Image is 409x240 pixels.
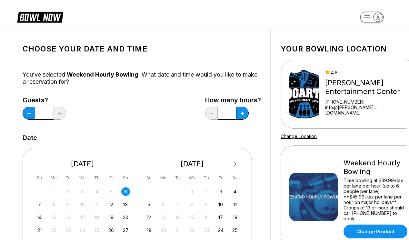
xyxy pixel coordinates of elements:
div: Choose Friday, October 17th, 2025 [216,213,225,222]
div: Not available Monday, October 13th, 2025 [159,213,168,222]
div: Not available Thursday, September 18th, 2025 [93,213,101,222]
div: Not available Wednesday, October 1st, 2025 [188,187,196,196]
div: [DATE] [33,160,133,168]
div: Choose Sunday, October 5th, 2025 [145,200,153,209]
div: Choose Saturday, October 4th, 2025 [231,187,239,196]
label: How many hours? [205,97,261,104]
span: Weekend Hourly Bowling [67,71,138,78]
div: Choose Saturday, October 25th, 2025 [231,226,239,235]
div: Fr [216,173,225,182]
div: Choose Saturday, September 13th, 2025 [121,200,130,209]
div: Not available Wednesday, September 24th, 2025 [78,226,87,235]
div: Not available Thursday, September 25th, 2025 [93,226,101,235]
div: Choose Sunday, October 19th, 2025 [145,226,153,235]
div: Not available Wednesday, September 3rd, 2025 [78,187,87,196]
div: Not available Tuesday, September 2nd, 2025 [64,187,73,196]
div: Choose Saturday, September 27th, 2025 [121,226,130,235]
div: Not available Thursday, October 23rd, 2025 [202,226,211,235]
div: Choose Friday, September 12th, 2025 [107,200,115,209]
div: Not available Thursday, October 2nd, 2025 [202,187,211,196]
div: Choose Sunday, September 21st, 2025 [35,226,44,235]
div: Not available Monday, September 8th, 2025 [49,200,58,209]
div: Sa [121,173,130,182]
div: Not available Tuesday, September 16th, 2025 [64,213,73,222]
div: Choose Saturday, October 18th, 2025 [231,213,239,222]
label: Date [23,134,37,141]
div: Th [93,173,101,182]
div: Su [35,173,44,182]
div: Weekend Hourly Bowling [344,159,409,176]
div: Time bowling at $39.99+tax per lane per hour (up to 6 people per lane) **$45.99+tax per lane per ... [344,178,409,221]
div: Choose Saturday, October 11th, 2025 [231,200,239,209]
div: [PERSON_NAME] Entertainment Center [325,78,409,96]
div: Not available Thursday, October 16th, 2025 [202,213,211,222]
div: Su [145,173,153,182]
div: Choose Sunday, October 12th, 2025 [145,213,153,222]
div: Not available Tuesday, October 14th, 2025 [173,213,182,222]
div: Choose Friday, September 26th, 2025 [107,226,115,235]
div: Not available Friday, September 5th, 2025 [107,187,115,196]
a: Change Location [281,134,317,139]
div: Choose Friday, October 10th, 2025 [216,200,225,209]
div: Not available Thursday, October 9th, 2025 [202,200,211,209]
h1: Choose your Date and time [23,44,261,53]
div: Choose Saturday, September 20th, 2025 [121,213,130,222]
div: Not available Wednesday, October 8th, 2025 [188,200,196,209]
div: [DATE] [142,160,242,168]
div: Not available Monday, October 6th, 2025 [159,200,168,209]
div: Not available Monday, September 1st, 2025 [49,187,58,196]
div: Not available Monday, September 22nd, 2025 [49,226,58,235]
div: Sa [231,173,239,182]
div: Not available Wednesday, September 10th, 2025 [78,200,87,209]
div: [PHONE_NUMBER] [325,99,409,105]
div: Not available Monday, September 15th, 2025 [49,213,58,222]
div: Mo [159,173,168,182]
div: Choose Sunday, September 14th, 2025 [35,213,44,222]
div: Not available Tuesday, September 23rd, 2025 [64,226,73,235]
div: Choose Sunday, September 7th, 2025 [35,200,44,209]
div: Fr [107,173,115,182]
div: Mo [49,173,58,182]
div: Not available Monday, October 20th, 2025 [159,226,168,235]
a: Change Product [344,225,407,238]
div: Not available Thursday, September 11th, 2025 [93,200,101,209]
div: Not available Tuesday, October 7th, 2025 [173,200,182,209]
div: Not available Wednesday, October 15th, 2025 [188,213,196,222]
div: Not available Wednesday, September 17th, 2025 [78,213,87,222]
div: Choose Friday, October 3rd, 2025 [216,187,225,196]
img: Bogart's Entertainment Center [289,70,319,118]
div: Choose Friday, October 24th, 2025 [216,226,225,235]
div: We [188,173,196,182]
div: Not available Wednesday, October 22nd, 2025 [188,226,196,235]
div: Choose Friday, September 19th, 2025 [107,213,115,222]
div: Not available Thursday, September 4th, 2025 [93,187,101,196]
div: Tu [173,173,182,182]
div: Th [202,173,211,182]
div: Not available Tuesday, October 21st, 2025 [173,226,182,235]
label: Guests? [23,97,66,104]
div: You’ve selected ! What date and time would you like to make a reservation for? [23,71,261,85]
img: Weekend Hourly Bowling [289,173,338,221]
a: info@[PERSON_NAME]...[DOMAIN_NAME] [325,105,409,115]
div: Choose Saturday, September 6th, 2025 [121,187,130,196]
div: 4.8 [325,70,409,75]
div: We [78,173,87,182]
button: Next Month [230,159,240,170]
div: Tu [64,173,73,182]
div: Not available Tuesday, September 9th, 2025 [64,200,73,209]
